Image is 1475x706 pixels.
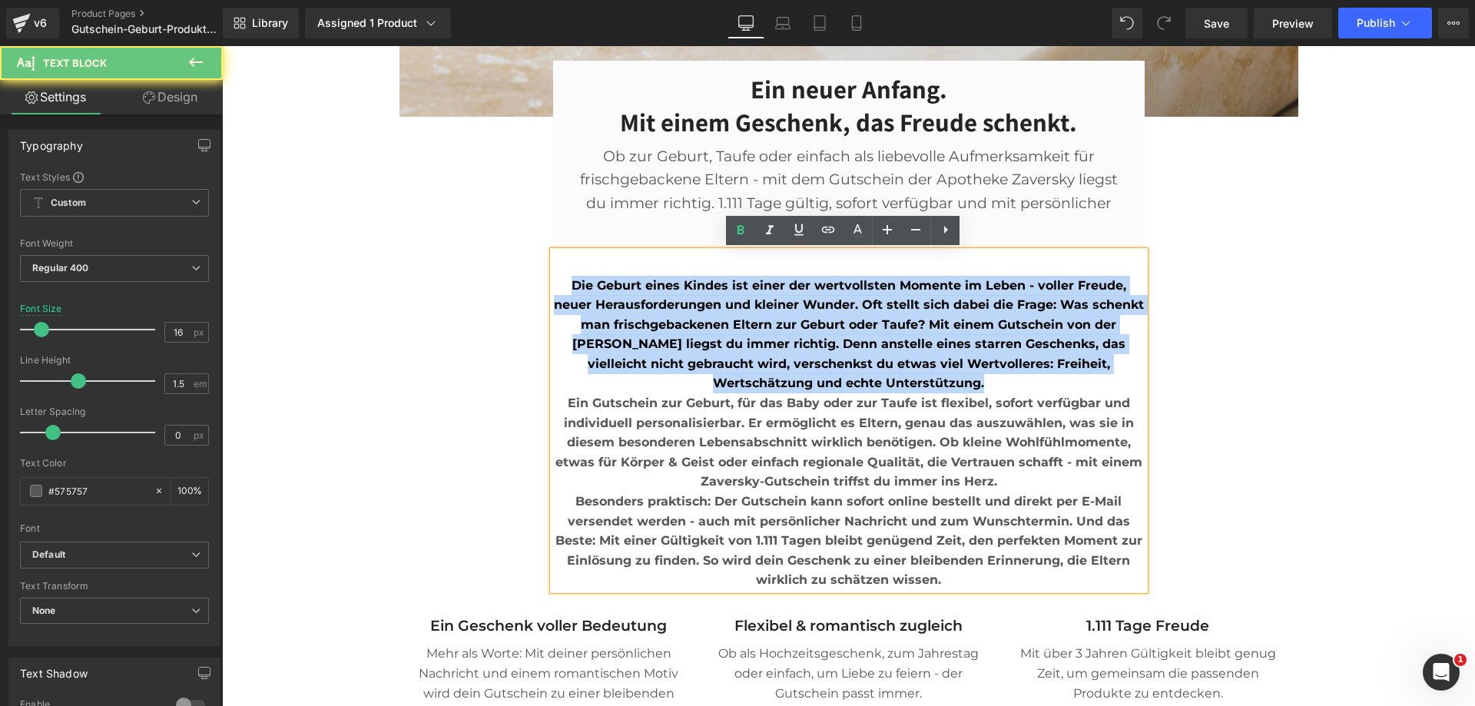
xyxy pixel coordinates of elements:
h3: Ein neuer Anfang. Mit einem Geschenk, das Freude schenkt. [356,27,898,93]
div: v6 [31,13,50,33]
p: Flexibel & romantisch zugleich [488,568,764,592]
p: Ein Geschenk voller Bedeutung [189,568,466,592]
p: Ob als Hochzeitsgeschenk, zum Jahrestag oder einfach, um Liebe zu feiern - der Gutschein passt im... [488,598,764,657]
div: Assigned 1 Product [317,15,439,31]
span: em [194,379,207,389]
a: Desktop [728,8,764,38]
span: Library [252,16,288,30]
div: Font [20,523,209,534]
a: Tablet [801,8,838,38]
span: Gutschein-Geburt-Produktseite [SHOMUGO 2025-09] [71,23,219,35]
div: Letter Spacing [20,406,209,417]
button: Undo [1112,8,1142,38]
span: px [194,430,207,440]
a: v6 [6,8,59,38]
span: Save [1204,15,1229,31]
input: Color [48,482,147,499]
div: Text Transform [20,581,209,592]
p: 1.111 Tage Freude [787,568,1064,592]
a: Product Pages [71,8,248,20]
i: Default [32,549,65,562]
a: Preview [1254,8,1332,38]
button: Publish [1338,8,1432,38]
button: More [1438,8,1469,38]
div: Line Height [20,355,209,366]
p: Ob zur Geburt, Taufe oder einfach als liebevolle Aufmerksamkeit für frischgebackene Eltern - mit ... [356,99,898,193]
b: Ein Gutschein zur Geburt, für das Baby oder zur Taufe ist flexibel, sofort verfügbar und individu... [333,350,920,442]
b: Die Geburt eines Kindes ist einer der wertvollsten Momente im Leben - voller Freude, neuer Heraus... [332,232,922,345]
div: Text Color [20,458,209,469]
a: New Library [223,8,299,38]
b: Custom [51,197,86,210]
a: Design [114,80,226,114]
a: Mobile [838,8,875,38]
div: Font Weight [20,238,209,249]
button: Redo [1149,8,1179,38]
div: Font Size [20,303,62,314]
div: Typography [20,131,83,152]
span: px [194,327,207,337]
span: Text Block [43,57,107,69]
div: % [171,478,208,505]
div: Text Shadow [20,658,88,680]
span: 1 [1454,654,1467,666]
span: Publish [1357,17,1395,29]
p: Mehr als Worte: Mit deiner persönlichen Nachricht und einem romantischen Motiv wird dein Gutschei... [189,598,466,676]
div: Text Styles [20,171,209,183]
span: Preview [1272,15,1314,31]
b: Regular 400 [32,262,89,273]
b: Besonders praktisch: Der Gutschein kann sofort online bestellt und direkt per E-Mail versendet we... [333,448,920,541]
a: Laptop [764,8,801,38]
b: None [32,605,56,616]
p: Mit über 3 Jahren Gültigkeit bleibt genug Zeit, um gemeinsam die passenden Produkte zu entdecken. [787,598,1064,657]
iframe: Intercom live chat [1423,654,1460,691]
